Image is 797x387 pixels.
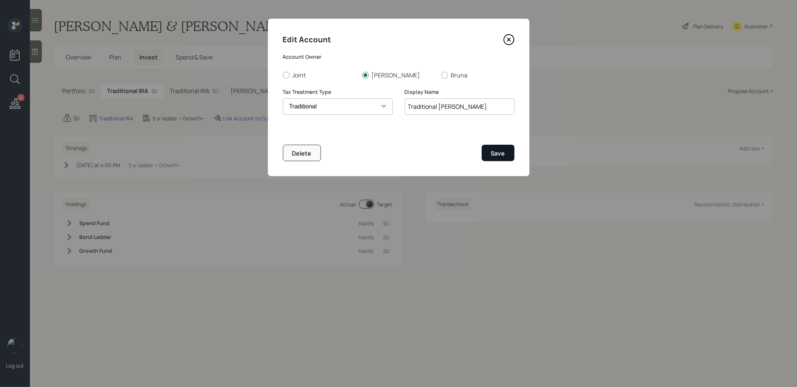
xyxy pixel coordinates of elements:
[283,71,356,79] label: Joint
[292,149,312,157] div: Delete
[482,145,515,161] button: Save
[283,53,515,61] label: Account Owner
[491,149,505,157] div: Save
[283,34,331,46] h4: Edit Account
[362,71,435,79] label: [PERSON_NAME]
[405,88,515,96] label: Display Name
[283,88,393,96] label: Tax Treatment Type
[283,145,321,161] button: Delete
[441,71,515,79] label: Bruna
